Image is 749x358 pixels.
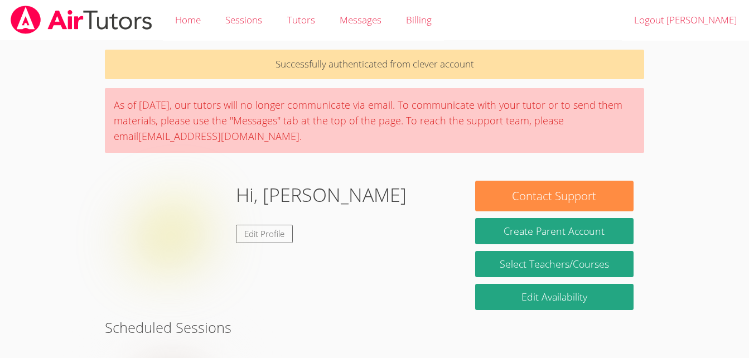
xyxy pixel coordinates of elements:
h2: Scheduled Sessions [105,317,644,338]
span: Messages [340,13,381,26]
a: Edit Profile [236,225,293,243]
p: Successfully authenticated from clever account [105,50,644,79]
div: As of [DATE], our tutors will no longer communicate via email. To communicate with your tutor or ... [105,88,644,153]
img: airtutors_banner-c4298cdbf04f3fff15de1276eac7730deb9818008684d7c2e4769d2f7ddbe033.png [9,6,153,34]
a: Edit Availability [475,284,634,310]
a: Select Teachers/Courses [475,251,634,277]
button: Create Parent Account [475,218,634,244]
button: Contact Support [475,181,634,211]
img: default.png [115,181,227,292]
h1: Hi, [PERSON_NAME] [236,181,407,209]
